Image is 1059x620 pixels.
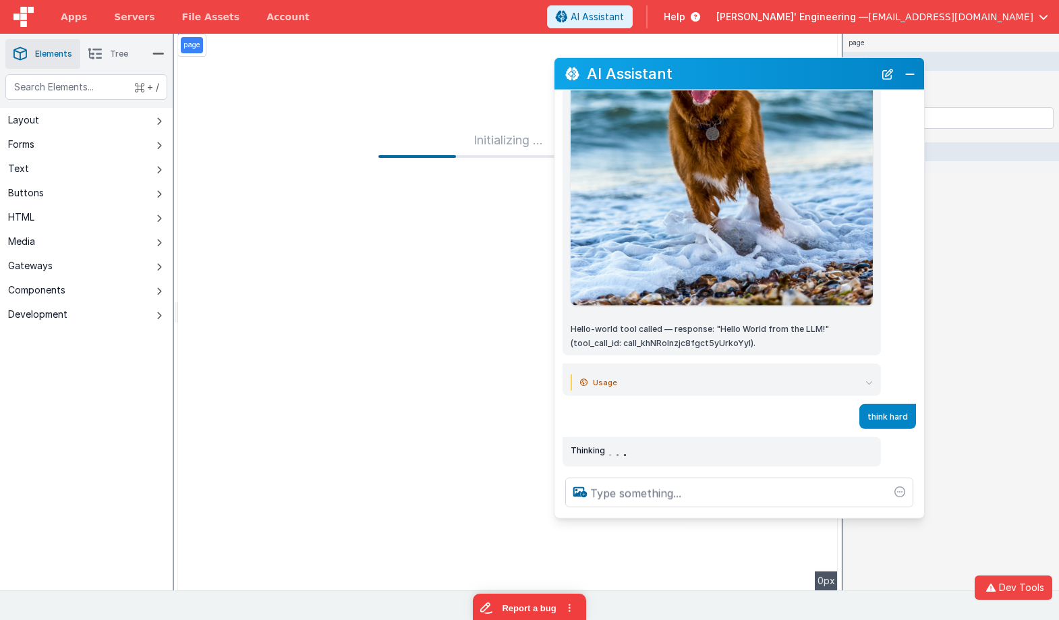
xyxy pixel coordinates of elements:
[855,52,894,71] h2: Classes
[183,40,200,51] p: page
[608,438,612,457] span: .
[716,10,868,24] span: [PERSON_NAME]' Engineering —
[878,64,897,83] button: New Chat
[178,34,838,590] div: -->
[580,374,873,391] summary: Usage
[571,10,624,24] span: AI Assistant
[843,34,870,52] h4: page
[35,49,72,59] span: Elements
[849,107,1054,129] input: Enter Class...
[547,5,633,28] button: AI Assistant
[664,10,685,24] span: Help
[8,138,34,151] div: Forms
[571,445,605,456] span: Thinking
[8,186,44,200] div: Buttons
[587,65,874,82] h2: AI Assistant
[8,259,53,273] div: Gateways
[815,571,838,590] div: 0px
[8,113,39,127] div: Layout
[182,10,240,24] span: File Assets
[8,162,29,175] div: Text
[8,283,65,297] div: Components
[8,235,35,248] div: Media
[867,410,908,424] p: think hard
[593,374,617,391] span: Usage
[135,74,159,100] span: + /
[615,443,620,461] span: .
[975,575,1052,600] button: Dev Tools
[901,64,919,83] button: Close
[114,10,154,24] span: Servers
[623,443,627,461] span: .
[110,49,128,59] span: Tree
[5,74,167,100] input: Search Elements...
[378,131,637,158] div: Initializing ...
[8,308,67,321] div: Development
[716,10,1048,24] button: [PERSON_NAME]' Engineering — [EMAIL_ADDRESS][DOMAIN_NAME]
[571,322,873,350] p: Hello-world tool called — response: "Hello World from the LLM!" (tool_call_id: call_khNRolnzjc8fg...
[868,10,1033,24] span: [EMAIL_ADDRESS][DOMAIN_NAME]
[8,210,34,224] div: HTML
[61,10,87,24] span: Apps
